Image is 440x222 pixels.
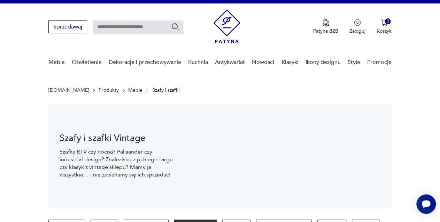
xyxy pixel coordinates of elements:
p: Zaloguj [349,28,365,34]
button: 0Koszyk [377,19,392,34]
img: Ikonka użytkownika [354,19,361,26]
a: Ikona medaluPatyna B2B [313,19,338,34]
p: Szafka RTV czy nocna? Palisander czy industrial design? Znalezisko z pchlego targu czy klasyk z v... [60,148,175,179]
iframe: Smartsupp widget button [416,194,436,214]
a: Promocje [367,49,392,76]
a: Style [348,49,360,76]
p: Koszyk [377,28,392,34]
a: Meble [48,49,65,76]
a: Oświetlenie [72,49,102,76]
button: Zaloguj [349,19,365,34]
a: Meble [128,88,142,93]
a: Nowości [252,49,274,76]
button: Szukaj [171,23,179,31]
img: Ikona medalu [322,19,329,27]
button: Sprzedawaj [48,20,87,33]
img: Ikona koszyka [381,19,388,26]
h1: Szafy i szafki Vintage [60,134,175,142]
a: [DOMAIN_NAME] [48,88,89,93]
p: Szafy i szafki [152,88,179,93]
div: 0 [385,18,391,24]
a: Dekoracje i przechowywanie [109,49,181,76]
a: Kuchnia [188,49,208,76]
a: Antykwariat [215,49,245,76]
img: Patyna - sklep z meblami i dekoracjami vintage [213,9,240,43]
a: Produkty [99,88,118,93]
p: Patyna B2B [313,28,338,34]
a: Ikony designu [306,49,341,76]
a: Sprzedawaj [48,25,87,30]
a: Klasyki [281,49,298,76]
button: Patyna B2B [313,19,338,34]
